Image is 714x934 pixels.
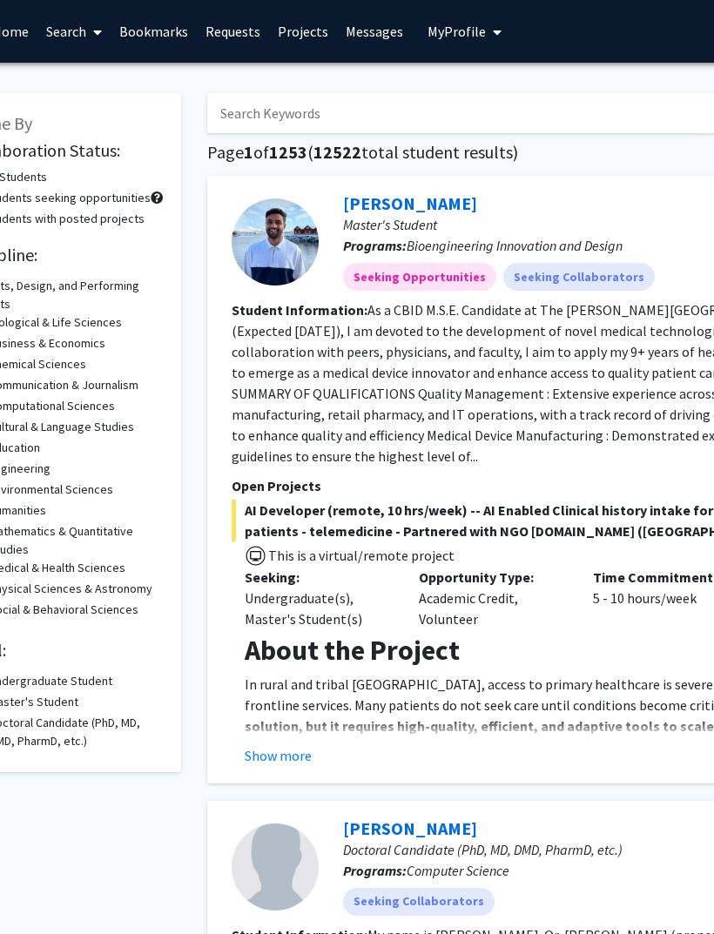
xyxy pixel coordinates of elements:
[245,141,254,163] span: 1
[198,1,270,62] a: Requests
[38,1,111,62] a: Search
[232,301,368,319] b: Student Information:
[344,237,408,254] b: Programs:
[428,23,487,40] span: My Profile
[420,567,568,588] p: Opportunity Type:
[344,841,623,858] span: Doctoral Candidate (PhD, MD, DMD, PharmD, etc.)
[344,888,495,916] mat-chip: Seeking Collaborators
[408,237,623,254] span: Bioengineering Innovation and Design
[504,263,656,291] mat-chip: Seeking Collaborators
[408,862,510,879] span: Computer Science
[232,477,322,494] span: Open Projects
[344,216,438,233] span: Master's Student
[407,567,581,629] div: Academic Credit, Volunteer
[246,567,394,588] p: Seeking:
[246,745,313,766] button: Show more
[13,856,74,921] iframe: Chat
[246,633,461,668] strong: About the Project
[267,547,455,564] span: This is a virtual/remote project
[344,817,478,839] a: [PERSON_NAME]
[270,1,338,62] a: Projects
[246,588,394,629] div: Undergraduate(s), Master's Student(s)
[270,141,308,163] span: 1253
[338,1,413,62] a: Messages
[314,141,362,163] span: 12522
[344,862,408,879] b: Programs:
[344,192,478,214] a: [PERSON_NAME]
[111,1,198,62] a: Bookmarks
[344,263,497,291] mat-chip: Seeking Opportunities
